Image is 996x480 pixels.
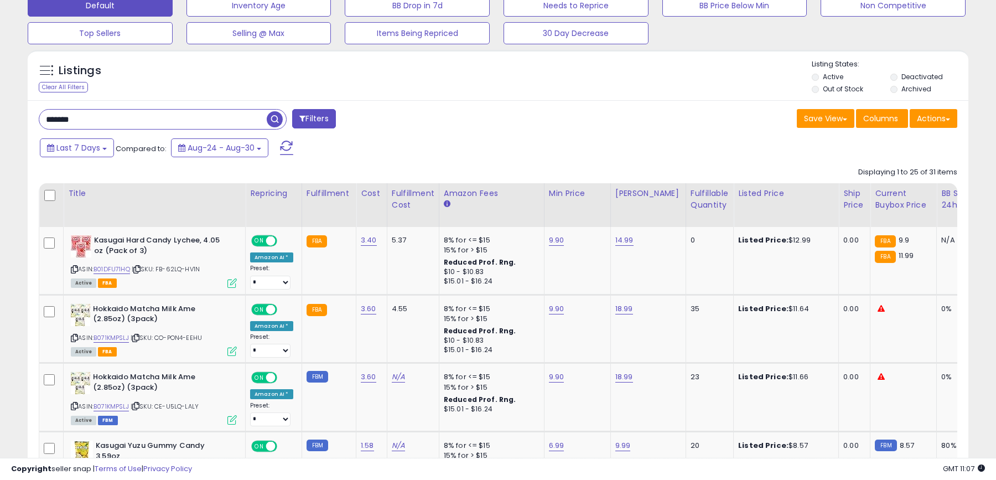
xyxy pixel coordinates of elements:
div: $10 - $10.83 [444,267,536,277]
div: 8% for <= $15 [444,235,536,245]
span: ON [252,442,266,451]
div: Amazon AI * [250,321,293,331]
button: Columns [856,109,908,128]
div: Fulfillable Quantity [691,188,729,211]
b: Reduced Prof. Rng. [444,257,516,267]
div: 15% for > $15 [444,245,536,255]
strong: Copyright [11,463,51,474]
div: 35 [691,304,725,314]
a: 14.99 [615,235,634,246]
div: $15.01 - $16.24 [444,277,536,286]
div: Preset: [250,333,293,358]
a: Privacy Policy [143,463,192,474]
div: BB Share 24h. [941,188,982,211]
a: 6.99 [549,440,564,451]
div: ASIN: [71,235,237,287]
label: Deactivated [901,72,943,81]
a: N/A [392,440,405,451]
div: $11.64 [738,304,830,314]
a: 3.60 [361,303,376,314]
small: FBA [875,251,895,263]
img: 51hKPf+16rL._SL40_.jpg [71,441,93,463]
div: 15% for > $15 [444,314,536,324]
div: 5.37 [392,235,430,245]
span: OFF [276,304,293,314]
label: Active [823,72,843,81]
small: FBM [307,440,328,451]
img: 51FSwfLqtCL._SL40_.jpg [71,372,90,394]
div: Ship Price [843,188,865,211]
b: Reduced Prof. Rng. [444,395,516,404]
div: Cost [361,188,382,199]
span: Compared to: [116,143,167,154]
b: Kasugai Yuzu Gummy Candy 3.59oz [96,441,230,464]
button: Items Being Repriced [345,22,490,44]
div: 0.00 [843,372,862,382]
div: 0.00 [843,235,862,245]
a: 18.99 [615,371,633,383]
b: Listed Price: [738,235,788,245]
span: ON [252,304,266,314]
a: N/A [392,371,405,383]
a: B071KMPSLJ [94,333,129,343]
span: | SKU: CO-PON4-EEHU [131,333,202,342]
div: $15.01 - $16.24 [444,405,536,414]
div: 23 [691,372,725,382]
b: Listed Price: [738,440,788,451]
small: FBA [307,235,327,247]
b: Kasugai Hard Candy Lychee, 4.05 oz (Pack of 3) [94,235,229,259]
div: Current Buybox Price [875,188,932,211]
a: 18.99 [615,303,633,314]
small: FBM [307,371,328,383]
button: Last 7 Days [40,138,114,157]
small: FBM [875,440,896,451]
label: Out of Stock [823,84,863,94]
div: Min Price [549,188,606,199]
label: Archived [901,84,931,94]
div: Fulfillment Cost [392,188,434,211]
span: Last 7 Days [56,142,100,153]
a: B071KMPSLJ [94,402,129,411]
div: 0.00 [843,441,862,451]
span: FBA [98,278,117,288]
img: 51FSwfLqtCL._SL40_.jpg [71,304,90,326]
div: Preset: [250,402,293,427]
a: 3.60 [361,371,376,383]
a: B01DFU71HQ [94,265,130,274]
div: 0% [941,372,978,382]
span: 2025-09-8 11:07 GMT [943,463,985,474]
span: All listings currently available for purchase on Amazon [71,416,96,425]
div: 0% [941,304,978,314]
a: 9.90 [549,235,564,246]
span: OFF [276,236,293,246]
b: Hokkaido Matcha Milk Ame (2.85oz) (3pack) [93,372,227,395]
div: Amazon Fees [444,188,539,199]
h5: Listings [59,63,101,79]
div: Preset: [250,265,293,290]
span: ON [252,373,266,383]
div: 8% for <= $15 [444,372,536,382]
span: FBA [98,347,117,357]
p: Listing States: [812,59,968,70]
div: Fulfillment [307,188,351,199]
b: Listed Price: [738,303,788,314]
b: Reduced Prof. Rng. [444,326,516,336]
span: | SKU: FB-62LQ-HV1N [132,265,200,273]
div: 20 [691,441,725,451]
a: 1.58 [361,440,374,451]
div: ASIN: [71,372,237,424]
div: ASIN: [71,304,237,355]
div: [PERSON_NAME] [615,188,681,199]
span: Columns [863,113,898,124]
div: Displaying 1 to 25 of 31 items [858,167,957,178]
small: Amazon Fees. [444,199,450,209]
span: Aug-24 - Aug-30 [188,142,255,153]
div: Repricing [250,188,297,199]
button: 30 Day Decrease [504,22,649,44]
button: Filters [292,109,335,128]
div: $15.01 - $16.24 [444,345,536,355]
button: Save View [797,109,854,128]
div: 8% for <= $15 [444,304,536,314]
a: 9.99 [615,440,631,451]
a: Terms of Use [95,463,142,474]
